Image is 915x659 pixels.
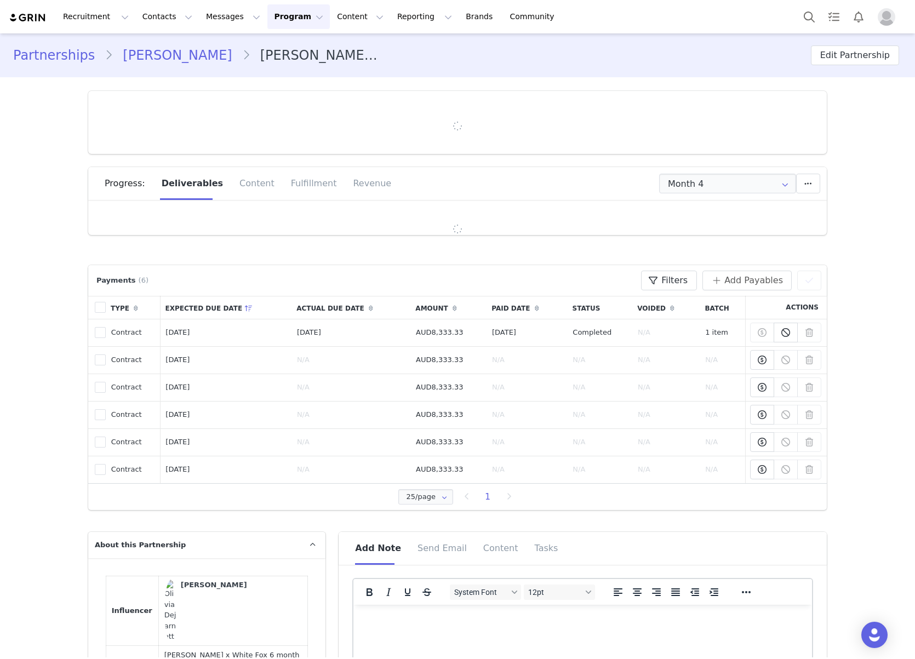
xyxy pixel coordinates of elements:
[416,356,463,364] span: AUD8,333.33
[113,45,242,65] a: [PERSON_NAME]
[94,275,154,286] div: Payments
[878,8,895,26] img: placeholder-profile.jpg
[345,167,391,200] div: Revenue
[164,580,247,642] a: [PERSON_NAME]
[161,456,292,483] td: [DATE]
[139,275,148,286] span: (6)
[291,456,410,483] td: N/A
[568,296,633,319] th: Status
[524,584,595,600] button: Font sizes
[106,401,161,428] td: Contract
[136,4,199,29] button: Contacts
[416,383,463,391] span: AUD8,333.33
[661,274,688,287] span: Filters
[13,45,105,65] a: Partnerships
[9,13,47,23] img: grin logo
[56,4,135,29] button: Recruitment
[700,401,745,428] td: N/A
[483,543,518,553] span: Content
[700,374,745,401] td: N/A
[700,296,745,319] th: Batch
[487,296,567,319] th: Paid Date
[568,319,633,346] td: Completed
[391,4,459,29] button: Reporting
[95,540,186,551] span: About this Partnership
[418,543,467,553] span: Send Email
[106,428,161,456] td: Contract
[398,489,453,505] input: Select
[700,428,745,456] td: N/A
[504,4,566,29] a: Community
[487,456,567,483] td: N/A
[737,584,756,600] button: Reveal or hide additional toolbar items
[181,580,247,591] div: [PERSON_NAME]
[291,428,410,456] td: N/A
[700,346,745,374] td: N/A
[700,319,745,346] td: 1 item
[161,319,292,346] td: [DATE]
[487,346,567,374] td: N/A
[659,174,796,193] input: Select
[632,346,700,374] td: N/A
[355,543,401,553] span: Add Note
[797,4,821,29] button: Search
[632,428,700,456] td: N/A
[459,4,502,29] a: Brands
[487,374,567,401] td: N/A
[106,576,159,646] td: Influencer
[632,456,700,483] td: N/A
[153,167,231,200] div: Deliverables
[632,401,700,428] td: N/A
[267,4,330,29] button: Program
[822,4,846,29] a: Tasks
[745,296,827,319] th: Actions
[161,374,292,401] td: [DATE]
[291,346,410,374] td: N/A
[702,271,792,290] button: Add Payables
[106,374,161,401] td: Contract
[847,4,871,29] button: Notifications
[291,374,410,401] td: N/A
[161,401,292,428] td: [DATE]
[871,8,906,26] button: Profile
[609,584,627,600] button: Align left
[811,45,899,65] button: Edit Partnership
[568,346,633,374] td: N/A
[487,401,567,428] td: N/A
[283,167,345,200] div: Fulfillment
[231,167,283,200] div: Content
[291,296,410,319] th: Actual Due Date
[478,489,497,505] li: 1
[106,319,161,346] td: Contract
[454,588,508,597] span: System Font
[528,588,582,597] span: 12pt
[705,584,723,600] button: Increase indent
[161,296,292,319] th: Expected Due Date
[161,428,292,456] td: [DATE]
[199,4,267,29] button: Messages
[647,584,666,600] button: Align right
[487,319,567,346] td: [DATE]
[330,4,390,29] button: Content
[360,584,379,600] button: Bold
[106,296,161,319] th: Type
[416,328,463,336] span: AUD8,333.33
[641,271,697,290] button: Filters
[568,401,633,428] td: N/A
[106,346,161,374] td: Contract
[416,410,463,419] span: AUD8,333.33
[632,296,700,319] th: Voided
[568,456,633,483] td: N/A
[398,584,417,600] button: Underline
[861,622,888,648] div: Open Intercom Messenger
[416,438,463,446] span: AUD8,333.33
[700,456,745,483] td: N/A
[568,374,633,401] td: N/A
[418,584,436,600] button: Strikethrough
[164,580,178,642] img: Olivia Dejarnett
[568,428,633,456] td: N/A
[535,543,558,553] span: Tasks
[161,346,292,374] td: [DATE]
[666,584,685,600] button: Justify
